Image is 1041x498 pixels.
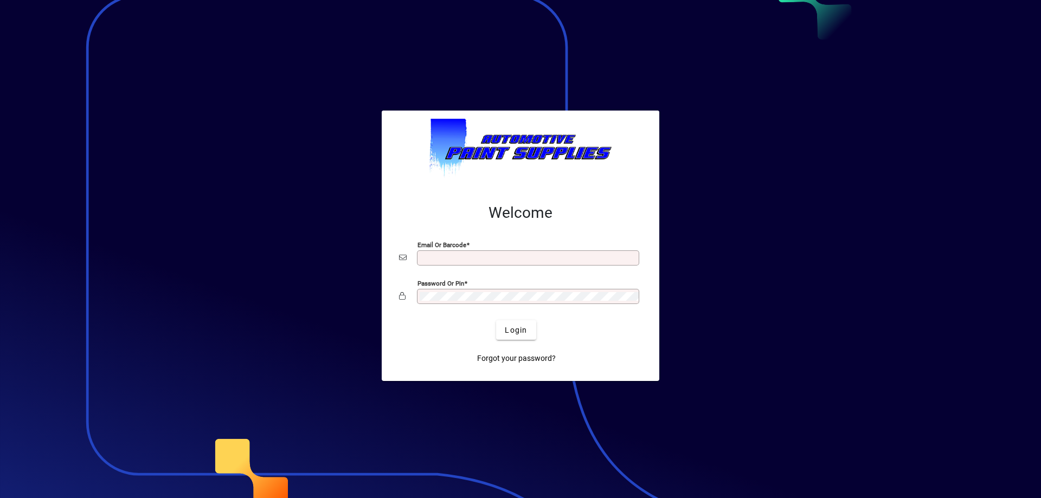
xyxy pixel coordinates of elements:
[473,348,560,368] a: Forgot your password?
[417,280,464,287] mat-label: Password or Pin
[399,204,642,222] h2: Welcome
[505,325,527,336] span: Login
[417,241,466,249] mat-label: Email or Barcode
[477,353,556,364] span: Forgot your password?
[496,320,536,340] button: Login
